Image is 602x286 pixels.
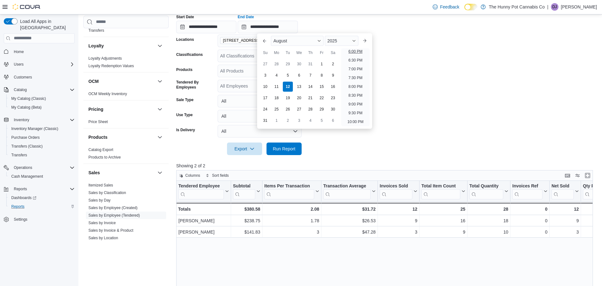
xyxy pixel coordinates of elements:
[380,183,417,199] button: Invoices Sold
[323,183,371,199] div: Transaction Average
[584,172,591,179] button: Enter fullscreen
[83,90,169,100] div: OCM
[260,48,270,58] div: Su
[88,206,138,210] a: Sales by Employee (Created)
[233,217,260,224] div: $238.75
[294,104,304,114] div: day-27
[512,217,547,224] div: 0
[11,61,75,68] span: Users
[469,183,508,199] button: Total Quantity
[260,93,270,103] div: day-17
[552,3,557,11] span: DJ
[177,172,203,179] button: Columns
[14,75,32,80] span: Customers
[176,112,193,117] label: Use Type
[88,134,155,140] button: Products
[283,93,293,103] div: day-19
[552,228,579,236] div: 3
[317,59,327,69] div: day-1
[294,70,304,80] div: day-6
[11,126,58,131] span: Inventory Manager (Classic)
[11,86,29,94] button: Catalog
[227,143,262,155] button: Export
[14,165,32,170] span: Operations
[283,104,293,114] div: day-26
[323,217,376,224] div: $26.53
[88,147,113,152] span: Catalog Export
[178,183,224,189] div: Tendered Employee
[512,183,542,199] div: Invoices Ref
[272,116,282,126] div: day-1
[11,153,27,158] span: Transfers
[512,228,547,236] div: 0
[264,183,314,189] div: Items Per Transaction
[317,82,327,92] div: day-15
[178,183,224,199] div: Tendered Employee
[88,198,111,202] a: Sales by Day
[88,106,103,112] h3: Pricing
[6,133,77,142] button: Purchase Orders
[178,228,229,236] div: [PERSON_NAME]
[178,183,229,199] button: Tendered Employee
[88,64,134,68] a: Loyalty Redemption Values
[1,215,77,224] button: Settings
[88,228,133,233] span: Sales by Invoice & Product
[294,59,304,69] div: day-30
[238,14,254,19] label: End Date
[176,52,203,57] label: Classifications
[260,116,270,126] div: day-31
[305,48,315,58] div: Th
[6,151,77,159] button: Transfers
[9,151,29,159] a: Transfers
[260,59,270,69] div: day-27
[9,173,75,180] span: Cash Management
[88,134,108,140] h3: Products
[233,205,260,213] div: $380.58
[11,135,40,140] span: Purchase Orders
[317,116,327,126] div: day-5
[88,228,133,233] a: Sales by Invoice & Product
[317,104,327,114] div: day-29
[273,146,295,152] span: Run Report
[9,125,75,132] span: Inventory Manager (Classic)
[305,116,315,126] div: day-4
[325,36,358,46] div: Button. Open the year selector. 2025 is currently selected.
[6,124,77,133] button: Inventory Manager (Classic)
[328,82,338,92] div: day-16
[328,70,338,80] div: day-9
[176,97,193,102] label: Sale Type
[346,83,365,90] li: 8:00 PM
[9,104,44,111] a: My Catalog (Beta)
[18,18,75,31] span: Load All Apps in [GEOGRAPHIC_DATA]
[346,109,365,117] li: 9:30 PM
[88,28,104,33] a: Transfers
[11,216,30,223] a: Settings
[185,173,200,178] span: Columns
[176,37,194,42] label: Locations
[6,172,77,181] button: Cash Management
[469,217,508,224] div: 18
[14,217,27,222] span: Settings
[88,78,99,84] h3: OCM
[323,183,376,199] button: Transaction Average
[283,70,293,80] div: day-5
[88,43,155,49] button: Loyalty
[88,236,118,240] a: Sales by Location
[88,221,116,225] a: Sales by Invoice
[83,146,169,164] div: Products
[317,48,327,58] div: Fr
[328,59,338,69] div: day-2
[88,190,126,195] span: Sales by Classification
[88,170,100,176] h3: Sales
[156,78,164,85] button: OCM
[1,85,77,94] button: Catalog
[551,3,558,11] div: Dave Johnston
[440,4,459,10] span: Feedback
[264,183,314,199] div: Items Per Transaction
[238,21,298,33] input: Press the down key to enter a popover containing a calendar. Press the escape key to close the po...
[294,116,304,126] div: day-3
[283,48,293,58] div: Tu
[88,183,113,188] span: Itemized Sales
